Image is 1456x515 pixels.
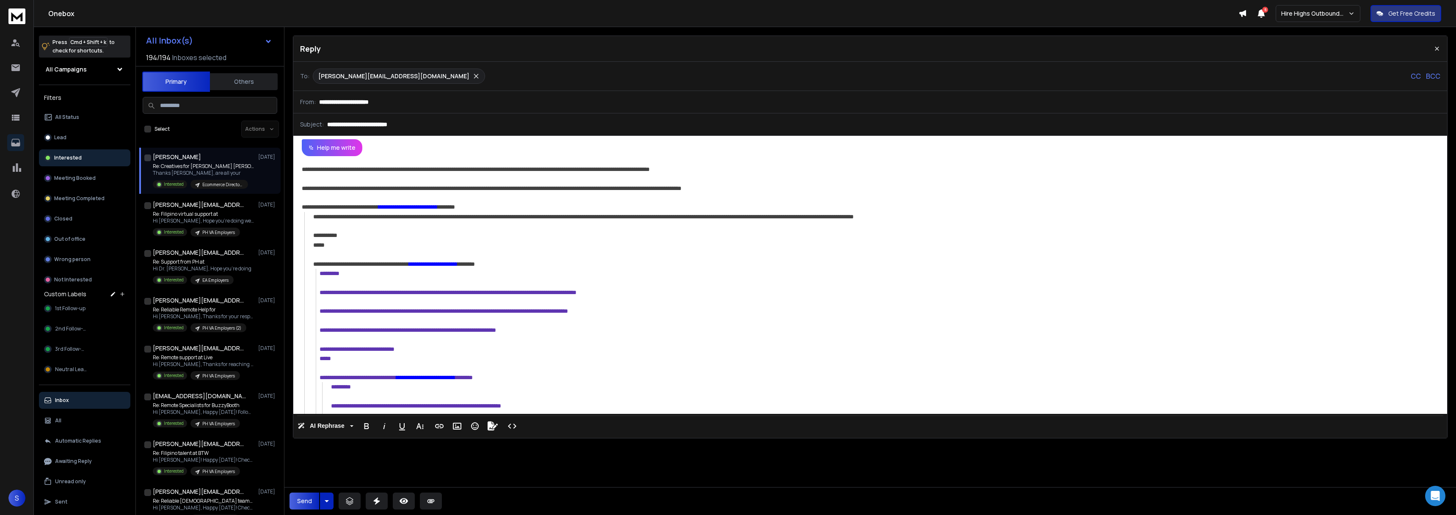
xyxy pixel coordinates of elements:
button: All Status [39,109,130,126]
button: Primary [142,72,210,92]
p: [DATE] [258,393,277,399]
p: [DATE] [258,201,277,208]
h1: All Campaigns [46,65,87,74]
p: Ecommerce Director/Head [202,182,243,188]
span: 194 / 194 [146,52,171,63]
p: [DATE] [258,297,277,304]
span: 3rd Follow-up [55,346,88,353]
p: Re: Remote support at Live [153,354,254,361]
p: Hi Dr. [PERSON_NAME], Hope you're doing [153,265,251,272]
button: Others [210,72,278,91]
button: All Campaigns [39,61,130,78]
span: Neutral Leads [55,366,90,373]
p: Re: Filipino talent at BTW [153,450,254,457]
p: Interested [164,229,184,235]
p: Unread only [55,478,86,485]
p: Reply [300,43,321,55]
p: Re: Reliable [DEMOGRAPHIC_DATA] teams at [153,498,254,504]
button: Sent [39,493,130,510]
button: Bold (⌘B) [358,418,375,435]
h3: Custom Labels [44,290,86,298]
button: Insert Image (⌘P) [449,418,465,435]
p: CC [1411,71,1421,81]
p: Not Interested [54,276,92,283]
span: Cmd + Shift + k [69,37,108,47]
button: Meeting Completed [39,190,130,207]
p: PH VA Employers [202,373,235,379]
p: PH VA Employers [202,229,235,236]
p: Interested [164,325,184,331]
p: Meeting Booked [54,175,96,182]
h1: [PERSON_NAME][EMAIL_ADDRESS][DOMAIN_NAME] [153,201,246,209]
p: Interested [164,181,184,187]
button: Inbox [39,392,130,409]
h1: [EMAIL_ADDRESS][DOMAIN_NAME] [153,392,246,400]
p: Interested [54,154,82,161]
button: Wrong person [39,251,130,268]
h1: Onebox [48,8,1238,19]
button: Automatic Replies [39,432,130,449]
p: [DATE] [258,441,277,447]
p: [DATE] [258,488,277,495]
div: Open Intercom Messenger [1425,486,1445,506]
button: 2nd Follow-up [39,320,130,337]
img: logo [8,8,25,24]
p: Hi [PERSON_NAME], Thanks for reaching out! [153,361,254,368]
p: Hi [PERSON_NAME], Happy [DATE]! Checking in [153,504,254,511]
h1: [PERSON_NAME][EMAIL_ADDRESS][DOMAIN_NAME] [153,296,246,305]
label: Select [154,126,170,132]
button: Out of office [39,231,130,248]
p: Press to check for shortcuts. [52,38,115,55]
button: Meeting Booked [39,170,130,187]
p: Awaiting Reply [55,458,92,465]
p: Lead [54,134,66,141]
p: Hire Highs Outbound Engine [1281,9,1348,18]
p: Wrong person [54,256,91,263]
button: Signature [485,418,501,435]
button: Not Interested [39,271,130,288]
button: Closed [39,210,130,227]
button: Code View [504,418,520,435]
p: [DATE] [258,249,277,256]
button: Underline (⌘U) [394,418,410,435]
p: From: [300,98,316,106]
button: S [8,490,25,507]
p: Hi [PERSON_NAME]! Happy [DATE]! Checking in [153,457,254,463]
button: All [39,412,130,429]
p: [PERSON_NAME][EMAIL_ADDRESS][DOMAIN_NAME] [318,72,469,80]
p: BCC [1426,71,1440,81]
p: Thanks [PERSON_NAME], are all your [153,170,254,176]
p: Hi [PERSON_NAME], Thanks for your response! [153,313,254,320]
p: All Status [55,114,79,121]
p: Subject: [300,120,324,129]
p: Re: Creatives for [PERSON_NAME] [PERSON_NAME] [153,163,254,170]
p: Interested [164,277,184,283]
p: Out of office [54,236,85,242]
p: Sent [55,498,67,505]
p: EA Employers [202,277,229,284]
p: Re: Filipino virtual support at [153,211,254,218]
p: Hi [PERSON_NAME], Happy [DATE]! Following up [153,409,254,416]
button: Italic (⌘I) [376,418,392,435]
span: 1st Follow-up [55,305,85,312]
p: Interested [164,468,184,474]
button: Neutral Leads [39,361,130,378]
p: PH VA Employers (2) [202,325,241,331]
button: AI Rephrase [296,418,355,435]
p: Automatic Replies [55,438,101,444]
p: [DATE] [258,345,277,352]
p: All [55,417,61,424]
button: Send [290,493,319,509]
h1: [PERSON_NAME][EMAIL_ADDRESS][PERSON_NAME][DOMAIN_NAME] [153,440,246,448]
p: Re: Reliable Remote Help for [153,306,254,313]
h3: Filters [39,92,130,104]
p: Closed [54,215,72,222]
p: Inbox [55,397,69,404]
h1: All Inbox(s) [146,36,193,45]
p: PH VA Employers [202,468,235,475]
p: PH VA Employers [202,421,235,427]
p: To: [300,72,309,80]
button: All Inbox(s) [139,32,279,49]
p: Interested [164,372,184,379]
